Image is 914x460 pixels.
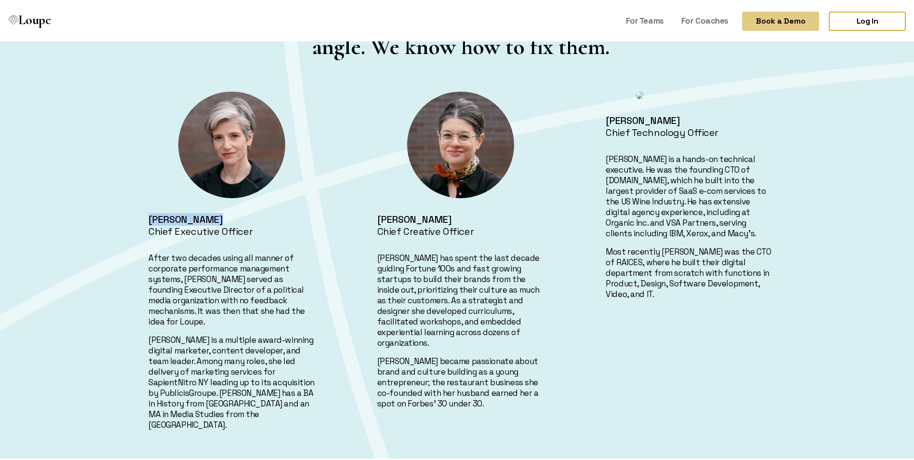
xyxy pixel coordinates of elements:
img: mara-profile-pic-b-clean_05.jpg [178,90,285,197]
button: Book a Demo [742,10,819,29]
a: Loupe [6,10,54,29]
a: Log In [829,10,906,29]
div: Chief Creative Officer [377,224,544,251]
p: [PERSON_NAME] is a multiple award-winning digital marketer, content developer, and team leader. A... [148,333,316,428]
a: For Coaches [677,10,732,28]
img: rae-profile-pic-web-a_05.jpg [407,90,514,197]
h4: [PERSON_NAME] [148,212,316,224]
div: Chief Technology Officer [606,125,773,152]
h4: [PERSON_NAME] [377,212,544,224]
a: For Teams [622,10,668,28]
p: Most recently [PERSON_NAME] was the CTO of RAICES, where he built their digital department from s... [606,244,773,298]
img: Loupe Logo [9,14,18,23]
p: [PERSON_NAME] has spent the last decade guiding Fortune 100s and fast growing startups to build t... [377,251,544,346]
h4: [PERSON_NAME] [606,113,773,125]
img: brendan-profile-pic-web-a_05.jpg [636,90,644,97]
div: Chief Executive Officer [148,224,316,251]
p: [PERSON_NAME] became passionate about brand and culture building as a young entrepreneur; the res... [377,354,544,407]
p: After two decades using all manner of corporate performance management systems, [PERSON_NAME] ser... [148,251,316,325]
p: [PERSON_NAME] is a hands-on technical executive. He was the founding CTO of [DOMAIN_NAME], which ... [606,152,773,237]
